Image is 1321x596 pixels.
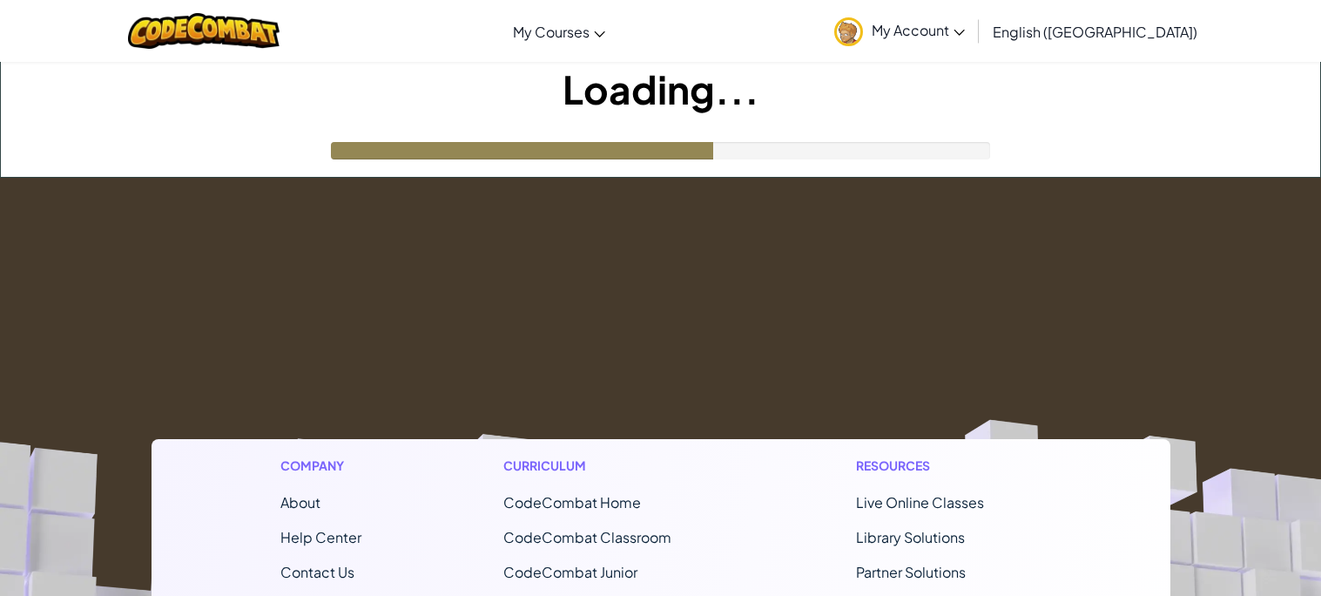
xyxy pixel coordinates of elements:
h1: Curriculum [503,457,714,475]
img: avatar [834,17,863,46]
span: Contact Us [280,563,354,581]
a: My Account [826,3,974,58]
a: Live Online Classes [856,493,984,511]
a: CodeCombat Junior [503,563,637,581]
a: About [280,493,320,511]
a: Library Solutions [856,528,965,546]
h1: Resources [856,457,1041,475]
a: My Courses [504,8,614,55]
span: My Account [872,21,965,39]
a: CodeCombat Classroom [503,528,671,546]
a: English ([GEOGRAPHIC_DATA]) [984,8,1206,55]
img: CodeCombat logo [128,13,280,49]
a: Partner Solutions [856,563,966,581]
a: Help Center [280,528,361,546]
span: CodeCombat Home [503,493,641,511]
h1: Loading... [1,62,1320,116]
h1: Company [280,457,361,475]
span: English ([GEOGRAPHIC_DATA]) [993,23,1197,41]
span: My Courses [513,23,590,41]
